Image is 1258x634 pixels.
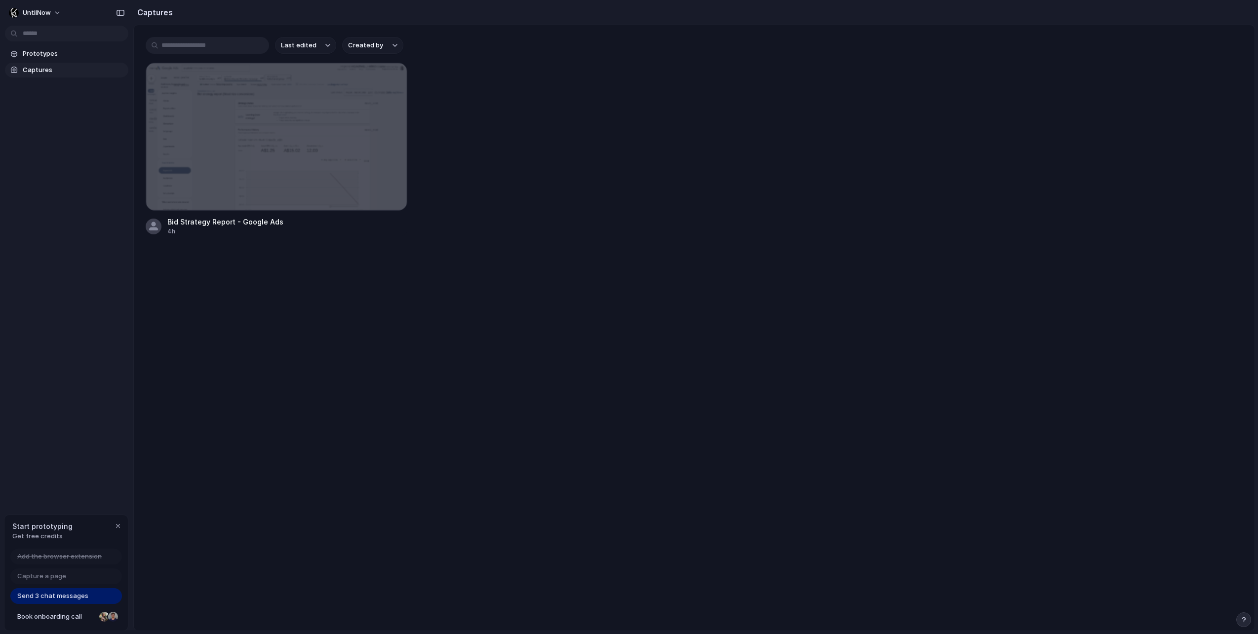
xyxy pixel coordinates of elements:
[23,8,51,18] span: UntilNow
[12,521,73,531] span: Start prototyping
[107,611,119,623] div: Christian Iacullo
[342,37,403,54] button: Created by
[17,612,95,622] span: Book onboarding call
[5,5,66,21] button: UntilNow
[281,40,316,50] span: Last edited
[17,571,66,581] span: Capture a page
[17,552,102,561] span: Add the browser extension
[12,531,73,541] span: Get free credits
[98,611,110,623] div: Nicole Kubica
[23,65,124,75] span: Captures
[10,609,122,625] a: Book onboarding call
[5,46,128,61] a: Prototypes
[167,217,283,227] div: Bid Strategy Report - Google Ads
[133,6,173,18] h2: Captures
[23,49,124,59] span: Prototypes
[5,63,128,77] a: Captures
[17,591,88,601] span: Send 3 chat messages
[348,40,383,50] span: Created by
[167,227,283,236] div: 4h
[275,37,336,54] button: Last edited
